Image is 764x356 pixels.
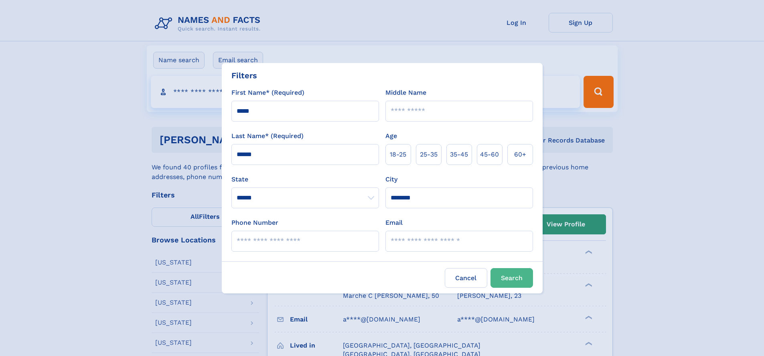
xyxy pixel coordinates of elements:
label: City [385,175,397,184]
label: Email [385,218,403,228]
span: 18‑25 [390,150,406,159]
span: 35‑45 [450,150,468,159]
label: Age [385,131,397,141]
label: Phone Number [231,218,278,228]
button: Search [490,268,533,288]
label: Middle Name [385,88,426,98]
span: 25‑35 [420,150,438,159]
span: 60+ [514,150,526,159]
label: First Name* (Required) [231,88,304,98]
div: Filters [231,69,257,81]
label: Last Name* (Required) [231,131,304,141]
span: 45‑60 [480,150,499,159]
label: Cancel [445,268,487,288]
label: State [231,175,379,184]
